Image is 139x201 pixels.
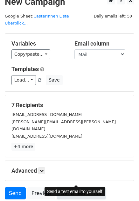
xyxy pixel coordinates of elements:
[11,75,36,85] a: Load...
[11,49,50,59] a: Copy/paste...
[45,187,105,196] div: Send a test email to yourself
[107,170,139,201] iframe: Chat Widget
[11,40,65,47] h5: Variables
[92,13,134,20] span: Daily emails left: 50
[92,14,134,18] a: Daily emails left: 50
[5,14,69,26] a: CasterInnen Liste Überblick...
[27,187,55,199] a: Preview
[11,102,128,109] h5: 7 Recipients
[11,66,39,72] a: Templates
[11,134,82,139] small: [EMAIL_ADDRESS][DOMAIN_NAME]
[46,75,62,85] button: Save
[11,119,116,132] small: [PERSON_NAME][EMAIL_ADDRESS][PERSON_NAME][DOMAIN_NAME]
[11,143,35,151] a: +4 more
[11,167,128,174] h5: Advanced
[11,112,82,117] small: [EMAIL_ADDRESS][DOMAIN_NAME]
[74,40,128,47] h5: Email column
[5,14,69,26] small: Google Sheet:
[5,187,26,199] a: Send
